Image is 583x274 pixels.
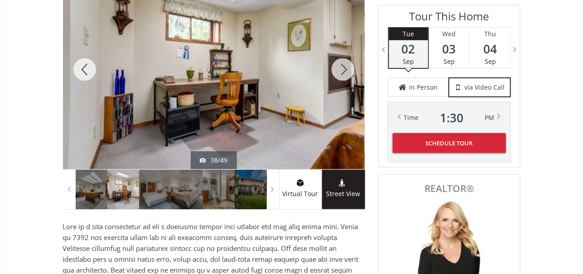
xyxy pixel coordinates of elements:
[409,83,438,92] span: in Person
[388,10,511,27] h3: Tour This Home
[404,111,494,124] div: Time PM
[393,133,506,153] button: Schedule Tour
[429,28,469,40] div: Wed
[389,184,510,193] span: REALTOR®
[470,43,511,55] span: 04
[465,83,505,92] span: via Video Call
[389,43,428,55] span: 02
[485,57,496,66] span: Sep
[279,189,322,199] span: Virtual Tour
[322,189,365,199] span: Street View
[296,179,305,187] img: virtual tour icon
[403,57,414,66] span: Sep
[389,28,428,40] div: Tue
[443,57,455,66] span: Sep
[470,28,511,40] div: Thu
[200,156,228,165] div: 38/49
[279,170,322,209] a: virtual tour iconVirtual Tour
[440,111,463,124] span: 1 : 30
[429,43,469,55] span: 03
